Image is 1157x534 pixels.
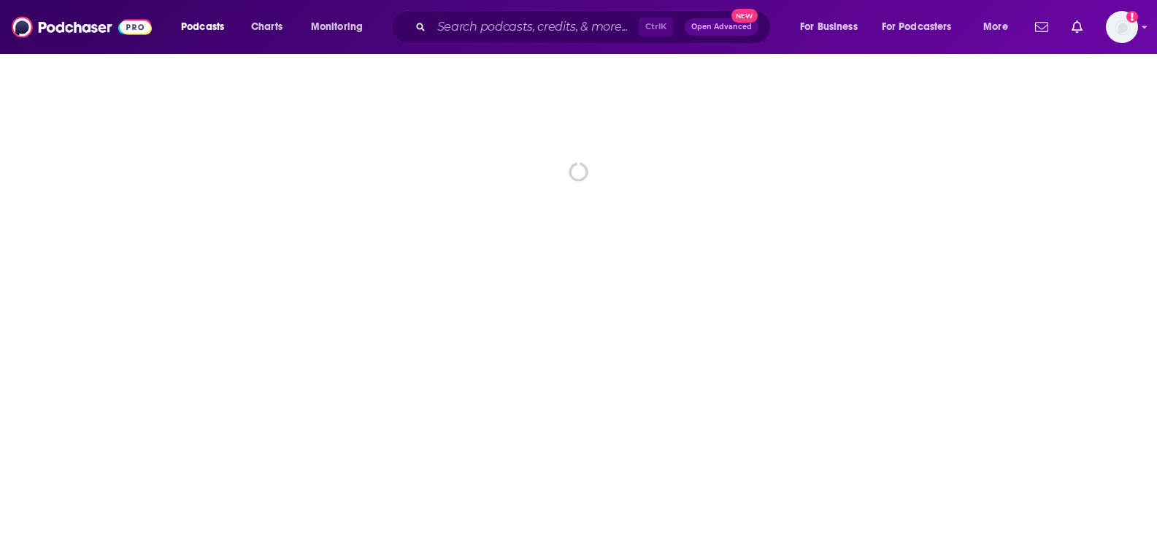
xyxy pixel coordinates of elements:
[242,15,291,39] a: Charts
[685,18,758,36] button: Open AdvancedNew
[1106,11,1138,43] span: Logged in as meg_reilly_edl
[431,15,639,39] input: Search podcasts, credits, & more...
[311,17,363,37] span: Monitoring
[973,15,1026,39] button: open menu
[405,10,785,44] div: Search podcasts, credits, & more...
[800,17,858,37] span: For Business
[872,15,973,39] button: open menu
[1126,11,1138,23] svg: Add a profile image
[12,13,152,41] img: Podchaser - Follow, Share and Rate Podcasts
[691,23,752,31] span: Open Advanced
[251,17,282,37] span: Charts
[882,17,952,37] span: For Podcasters
[1106,11,1138,43] button: Show profile menu
[639,18,673,37] span: Ctrl K
[1066,15,1088,39] a: Show notifications dropdown
[1029,15,1054,39] a: Show notifications dropdown
[181,17,224,37] span: Podcasts
[731,9,758,23] span: New
[1106,11,1138,43] img: User Profile
[171,15,243,39] button: open menu
[983,17,1008,37] span: More
[790,15,876,39] button: open menu
[301,15,382,39] button: open menu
